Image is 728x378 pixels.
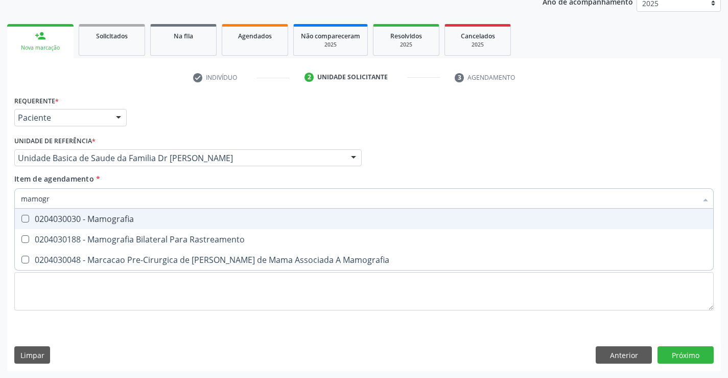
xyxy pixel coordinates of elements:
[381,41,432,49] div: 2025
[461,32,495,40] span: Cancelados
[14,93,59,109] label: Requerente
[14,44,66,52] div: Nova marcação
[238,32,272,40] span: Agendados
[14,174,94,184] span: Item de agendamento
[317,73,388,82] div: Unidade solicitante
[21,188,697,209] input: Buscar por procedimentos
[301,41,360,49] div: 2025
[390,32,422,40] span: Resolvidos
[21,256,707,264] div: 0204030048 - Marcacao Pre-Cirurgica de [PERSON_NAME] de Mama Associada A Mamografia
[304,73,314,82] div: 2
[18,153,341,163] span: Unidade Basica de Saude da Familia Dr [PERSON_NAME]
[301,32,360,40] span: Não compareceram
[596,346,652,364] button: Anterior
[35,30,46,41] div: person_add
[21,215,707,223] div: 0204030030 - Mamografia
[21,235,707,243] div: 0204030188 - Mamografia Bilateral Para Rastreamento
[96,32,128,40] span: Solicitados
[452,41,503,49] div: 2025
[18,113,106,123] span: Paciente
[657,346,714,364] button: Próximo
[14,134,96,149] label: Unidade de referência
[174,32,193,40] span: Na fila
